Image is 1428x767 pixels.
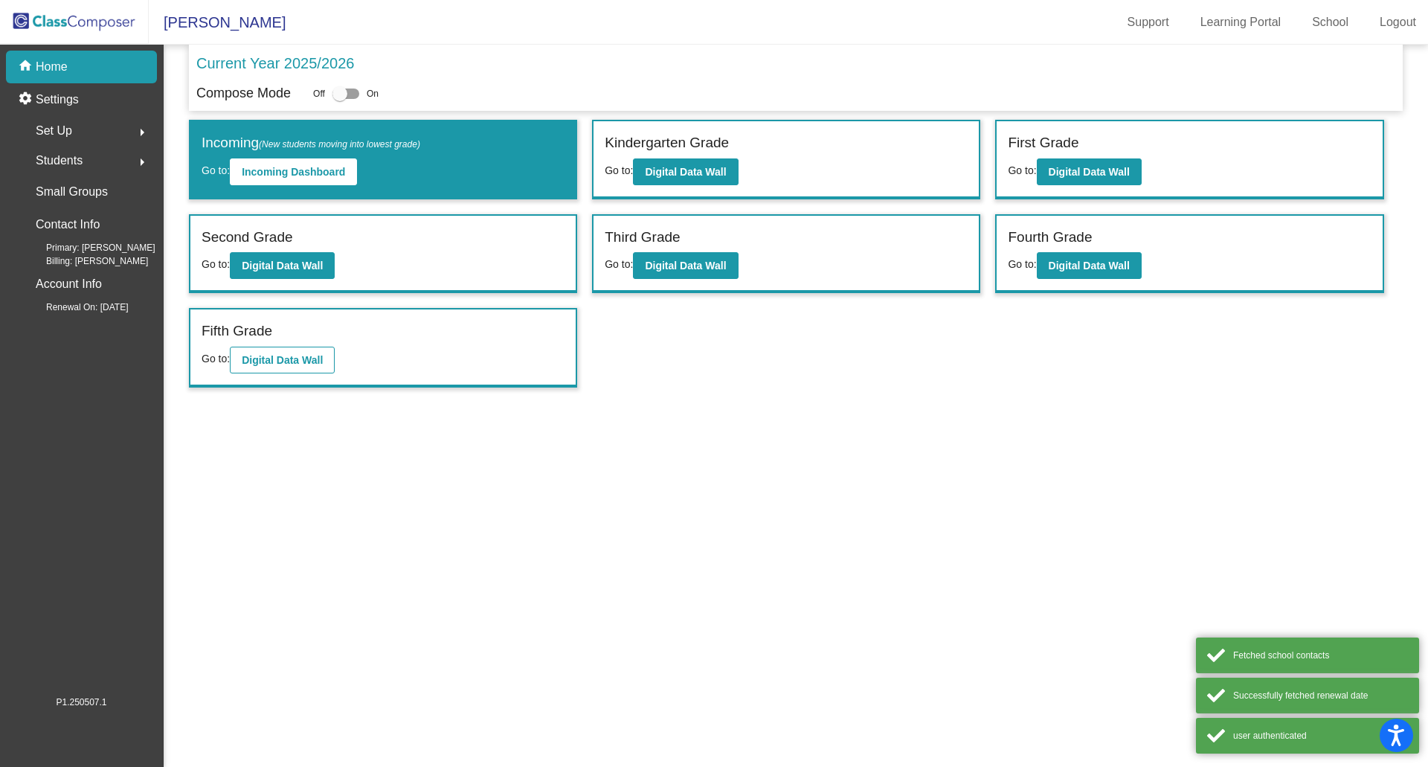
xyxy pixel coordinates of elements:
[18,91,36,109] mat-icon: settings
[1049,166,1130,178] b: Digital Data Wall
[1008,227,1092,248] label: Fourth Grade
[259,139,420,150] span: (New students moving into lowest grade)
[22,301,128,314] span: Renewal On: [DATE]
[202,258,230,270] span: Go to:
[1300,10,1360,34] a: School
[242,354,323,366] b: Digital Data Wall
[1049,260,1130,272] b: Digital Data Wall
[1037,158,1142,185] button: Digital Data Wall
[313,87,325,100] span: Off
[36,274,102,295] p: Account Info
[36,91,79,109] p: Settings
[367,87,379,100] span: On
[1368,10,1428,34] a: Logout
[1233,649,1408,662] div: Fetched school contacts
[36,214,100,235] p: Contact Info
[230,158,357,185] button: Incoming Dashboard
[22,241,155,254] span: Primary: [PERSON_NAME]
[633,158,738,185] button: Digital Data Wall
[605,227,680,248] label: Third Grade
[242,166,345,178] b: Incoming Dashboard
[36,182,108,202] p: Small Groups
[202,132,420,154] label: Incoming
[196,83,291,103] p: Compose Mode
[18,58,36,76] mat-icon: home
[1233,689,1408,702] div: Successfully fetched renewal date
[1189,10,1293,34] a: Learning Portal
[605,164,633,176] span: Go to:
[202,164,230,176] span: Go to:
[149,10,286,34] span: [PERSON_NAME]
[242,260,323,272] b: Digital Data Wall
[1008,258,1036,270] span: Go to:
[133,153,151,171] mat-icon: arrow_right
[605,132,729,154] label: Kindergarten Grade
[196,52,354,74] p: Current Year 2025/2026
[202,321,272,342] label: Fifth Grade
[1037,252,1142,279] button: Digital Data Wall
[202,353,230,365] span: Go to:
[645,166,726,178] b: Digital Data Wall
[1116,10,1181,34] a: Support
[230,252,335,279] button: Digital Data Wall
[1233,729,1408,742] div: user authenticated
[1008,164,1036,176] span: Go to:
[230,347,335,373] button: Digital Data Wall
[22,254,148,268] span: Billing: [PERSON_NAME]
[645,260,726,272] b: Digital Data Wall
[36,150,83,171] span: Students
[133,123,151,141] mat-icon: arrow_right
[605,258,633,270] span: Go to:
[36,121,72,141] span: Set Up
[36,58,68,76] p: Home
[202,227,293,248] label: Second Grade
[633,252,738,279] button: Digital Data Wall
[1008,132,1078,154] label: First Grade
